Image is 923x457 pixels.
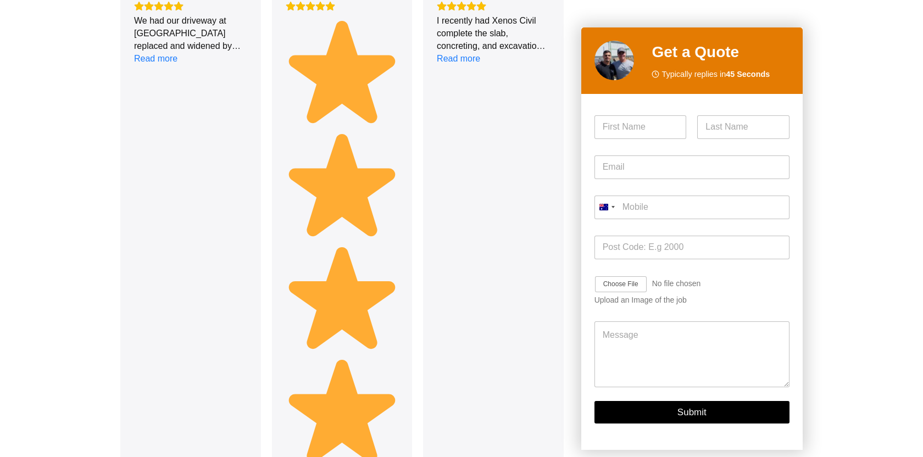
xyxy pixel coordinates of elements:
[594,155,789,179] input: Email
[594,115,687,139] input: First Name
[594,196,789,219] input: Mobile
[661,68,770,81] span: Typically replies in
[652,41,789,64] h2: Get a Quote
[286,241,399,354] img: ⭐️
[594,236,789,259] input: Post Code: E.g 2000
[594,196,619,219] button: Selected country
[134,14,247,52] div: We had our driveway at [GEOGRAPHIC_DATA] replaced and widened by [PERSON_NAME] and his team, abso...
[134,52,177,65] div: Read more
[134,1,247,11] div: Rating: 5.0 out of 5
[594,296,789,305] div: Upload an Image of the job
[437,52,480,65] div: Read more
[697,115,789,139] input: Last Name
[286,1,399,11] div: Rating: 5.0 out of 5
[437,1,550,11] div: Rating: 5.0 out of 5
[594,402,789,424] button: Submit
[286,14,399,127] img: ⭐️
[437,14,550,52] div: I recently had Xenos Civil complete the slab, concreting, and excavation work for my granny flat,...
[726,70,770,79] strong: 45 Seconds
[286,127,399,241] img: ⭐️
